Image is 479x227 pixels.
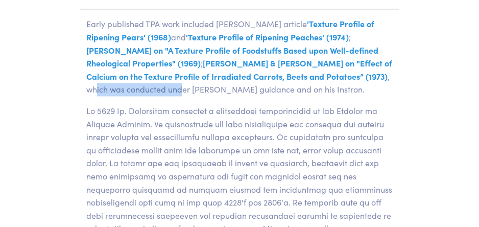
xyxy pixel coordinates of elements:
[86,57,392,82] span: [PERSON_NAME] & [PERSON_NAME] on "Effect of Calcium on the Texture Profile of Irradiated Carrots,...
[86,44,378,69] span: [PERSON_NAME] on "A Texture Profile of Foodstuffs Based upon Well-defined Rheological Properties"...
[186,31,349,42] span: 'Texture Profile of Ripening Peaches' (1974)
[80,17,399,96] p: Early published TPA work included [PERSON_NAME] article and ; ; , which was conducted under [PERS...
[86,18,374,42] span: 'Texture Profile of Ripening Pears' (1968)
